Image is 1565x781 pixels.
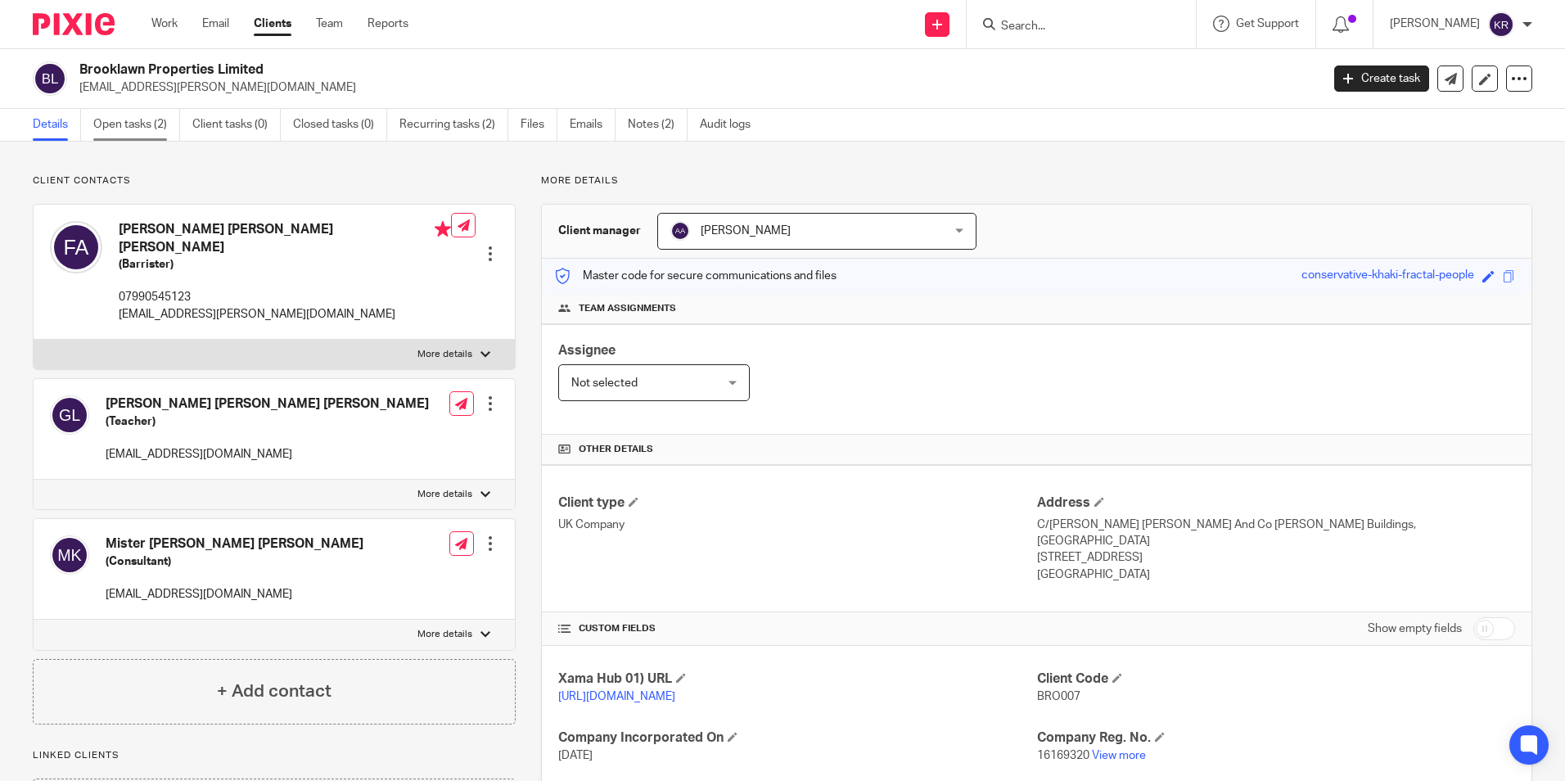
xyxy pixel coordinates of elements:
[558,344,616,357] span: Assignee
[1037,494,1515,512] h4: Address
[399,109,508,141] a: Recurring tasks (2)
[33,174,516,187] p: Client contacts
[33,109,81,141] a: Details
[316,16,343,32] a: Team
[368,16,408,32] a: Reports
[293,109,387,141] a: Closed tasks (0)
[1301,267,1474,286] div: conservative-khaki-fractal-people
[417,628,472,641] p: More details
[670,221,690,241] img: svg%3E
[1037,750,1089,761] span: 16169320
[106,553,363,570] h5: (Consultant)
[558,517,1036,533] p: UK Company
[558,729,1036,747] h4: Company Incorporated On
[1390,16,1480,32] p: [PERSON_NAME]
[106,535,363,553] h4: Mister [PERSON_NAME] [PERSON_NAME]
[417,348,472,361] p: More details
[1334,65,1429,92] a: Create task
[50,535,89,575] img: svg%3E
[119,256,451,273] h5: (Barrister)
[202,16,229,32] a: Email
[192,109,281,141] a: Client tasks (0)
[435,221,451,237] i: Primary
[33,13,115,35] img: Pixie
[558,691,675,702] a: [URL][DOMAIN_NAME]
[1368,621,1462,637] label: Show empty fields
[93,109,180,141] a: Open tasks (2)
[570,109,616,141] a: Emails
[1037,729,1515,747] h4: Company Reg. No.
[79,61,1063,79] h2: Brooklawn Properties Limited
[106,586,363,603] p: [EMAIL_ADDRESS][DOMAIN_NAME]
[571,377,638,389] span: Not selected
[558,750,593,761] span: [DATE]
[554,268,837,284] p: Master code for secure communications and files
[151,16,178,32] a: Work
[106,395,429,413] h4: [PERSON_NAME] [PERSON_NAME] [PERSON_NAME]
[541,174,1532,187] p: More details
[1037,549,1515,566] p: [STREET_ADDRESS]
[33,749,516,762] p: Linked clients
[33,61,67,96] img: svg%3E
[1037,691,1080,702] span: BRO007
[106,413,429,430] h5: (Teacher)
[119,306,451,323] p: [EMAIL_ADDRESS][PERSON_NAME][DOMAIN_NAME]
[119,221,451,256] h4: [PERSON_NAME] [PERSON_NAME] [PERSON_NAME]
[558,670,1036,688] h4: Xama Hub 01) URL
[50,395,89,435] img: svg%3E
[217,679,331,704] h4: + Add contact
[1037,670,1515,688] h4: Client Code
[417,488,472,501] p: More details
[1037,517,1515,550] p: C/[PERSON_NAME] [PERSON_NAME] And Co [PERSON_NAME] Buildings, [GEOGRAPHIC_DATA]
[1488,11,1514,38] img: svg%3E
[50,221,102,273] img: svg%3E
[119,289,451,305] p: 07990545123
[1236,18,1299,29] span: Get Support
[628,109,688,141] a: Notes (2)
[999,20,1147,34] input: Search
[1037,567,1515,583] p: [GEOGRAPHIC_DATA]
[1092,750,1146,761] a: View more
[521,109,557,141] a: Files
[558,494,1036,512] h4: Client type
[106,446,429,463] p: [EMAIL_ADDRESS][DOMAIN_NAME]
[579,302,676,315] span: Team assignments
[700,109,763,141] a: Audit logs
[558,223,641,239] h3: Client manager
[79,79,1310,96] p: [EMAIL_ADDRESS][PERSON_NAME][DOMAIN_NAME]
[254,16,291,32] a: Clients
[701,225,791,237] span: [PERSON_NAME]
[558,622,1036,635] h4: CUSTOM FIELDS
[579,443,653,456] span: Other details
